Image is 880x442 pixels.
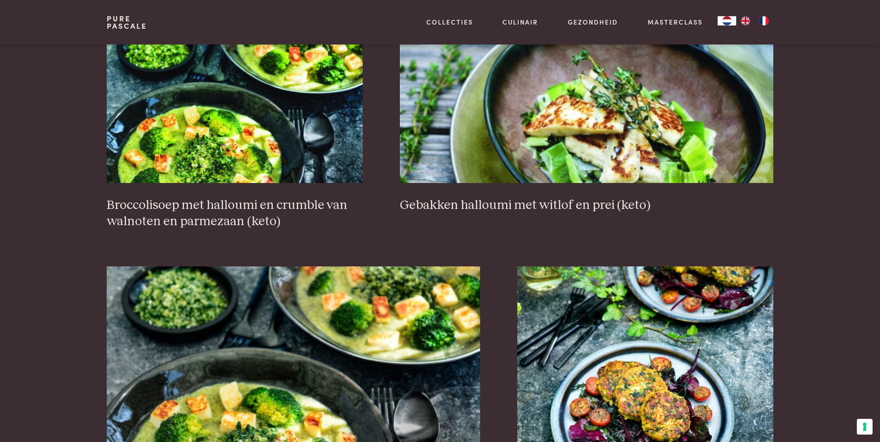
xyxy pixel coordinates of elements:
a: FR [755,16,773,25]
h3: Gebakken halloumi met witlof en prei (keto) [400,197,773,214]
a: Masterclass [648,17,703,27]
a: PurePascale [107,15,147,30]
a: NL [718,16,736,25]
a: Gezondheid [568,17,618,27]
a: EN [736,16,755,25]
div: Language [718,16,736,25]
a: Culinair [502,17,538,27]
ul: Language list [736,16,773,25]
button: Uw voorkeuren voor toestemming voor trackingtechnologieën [857,419,873,435]
a: Collecties [426,17,473,27]
h3: Broccolisoep met halloumi en crumble van walnoten en parmezaan (keto) [107,197,363,229]
aside: Language selected: Nederlands [718,16,773,25]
